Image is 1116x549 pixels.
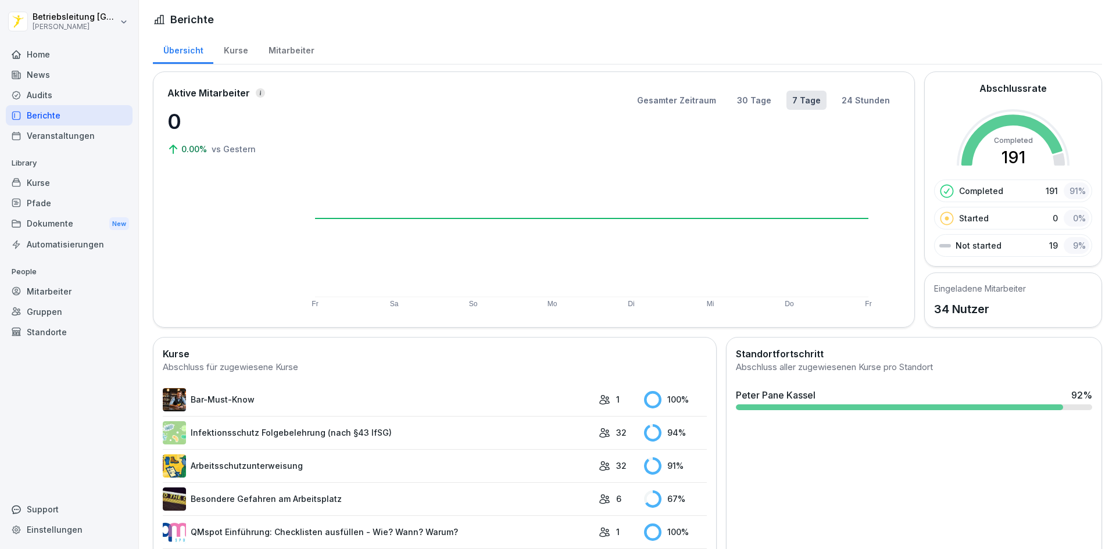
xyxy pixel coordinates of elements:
text: Mo [548,300,557,308]
div: Abschluss aller zugewiesenen Kurse pro Standort [736,361,1092,374]
p: Aktive Mitarbeiter [167,86,250,100]
p: 6 [616,493,621,505]
a: Pfade [6,193,133,213]
p: 32 [616,460,627,472]
p: Betriebsleitung [GEOGRAPHIC_DATA] [33,12,117,22]
button: 24 Stunden [836,91,896,110]
a: Gruppen [6,302,133,322]
a: Berichte [6,105,133,125]
p: Library [6,154,133,173]
a: Mitarbeiter [258,34,324,64]
div: Dokumente [6,213,133,235]
button: 30 Tage [731,91,777,110]
div: 9 % [1064,237,1089,254]
p: 191 [1046,185,1058,197]
a: Besondere Gefahren am Arbeitsplatz [163,487,593,511]
div: 67 % [644,490,707,508]
a: Audits [6,85,133,105]
div: 91 % [1064,182,1089,199]
div: 94 % [644,424,707,442]
a: Peter Pane Kassel92% [731,383,1097,415]
a: Einstellungen [6,519,133,540]
p: 1 [616,393,620,406]
text: Sa [390,300,399,308]
p: 0 [1053,212,1058,224]
img: rsy9vu330m0sw5op77geq2rv.png [163,521,186,544]
img: bgsrfyvhdm6180ponve2jajk.png [163,454,186,478]
h2: Standortfortschritt [736,347,1092,361]
a: Kurse [6,173,133,193]
a: News [6,64,133,85]
div: 100 % [644,523,707,541]
button: Gesamter Zeitraum [631,91,722,110]
h2: Abschlussrate [979,81,1047,95]
a: Automatisierungen [6,234,133,254]
a: Mitarbeiter [6,281,133,302]
p: 0 [167,106,284,137]
a: Home [6,44,133,64]
img: zq4t51x0wy87l3xh8s87q7rq.png [163,487,186,511]
text: Do [785,300,794,308]
h5: Eingeladene Mitarbeiter [934,282,1026,295]
div: Abschluss für zugewiesene Kurse [163,361,707,374]
a: Arbeitsschutzunterweisung [163,454,593,478]
a: Übersicht [153,34,213,64]
p: vs Gestern [212,143,256,155]
a: Bar-Must-Know [163,388,593,411]
img: avw4yih0pjczq94wjribdn74.png [163,388,186,411]
p: [PERSON_NAME] [33,23,117,31]
h2: Kurse [163,347,707,361]
a: QMspot Einführung: Checklisten ausfüllen - Wie? Wann? Warum? [163,521,593,544]
div: 91 % [644,457,707,475]
h1: Berichte [170,12,214,27]
text: Mi [707,300,714,308]
p: 19 [1049,239,1058,252]
div: Peter Pane Kassel [736,388,815,402]
a: Infektionsschutz Folgebelehrung (nach §43 IfSG) [163,421,593,444]
div: Support [6,499,133,519]
div: 0 % [1064,210,1089,227]
img: tgff07aey9ahi6f4hltuk21p.png [163,421,186,444]
div: 100 % [644,391,707,408]
button: 7 Tage [786,91,827,110]
p: People [6,263,133,281]
text: So [469,300,478,308]
p: 1 [616,526,620,538]
p: 0.00% [181,143,209,155]
a: DokumenteNew [6,213,133,235]
div: New [109,217,129,231]
p: Not started [956,239,1001,252]
p: 32 [616,426,627,439]
text: Fr [312,300,318,308]
a: Veranstaltungen [6,125,133,146]
a: Kurse [213,34,258,64]
text: Di [628,300,634,308]
text: Fr [865,300,871,308]
a: Standorte [6,322,133,342]
div: 92 % [1071,388,1092,402]
p: Completed [959,185,1003,197]
p: 34 Nutzer [934,300,1026,318]
p: Started [959,212,989,224]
